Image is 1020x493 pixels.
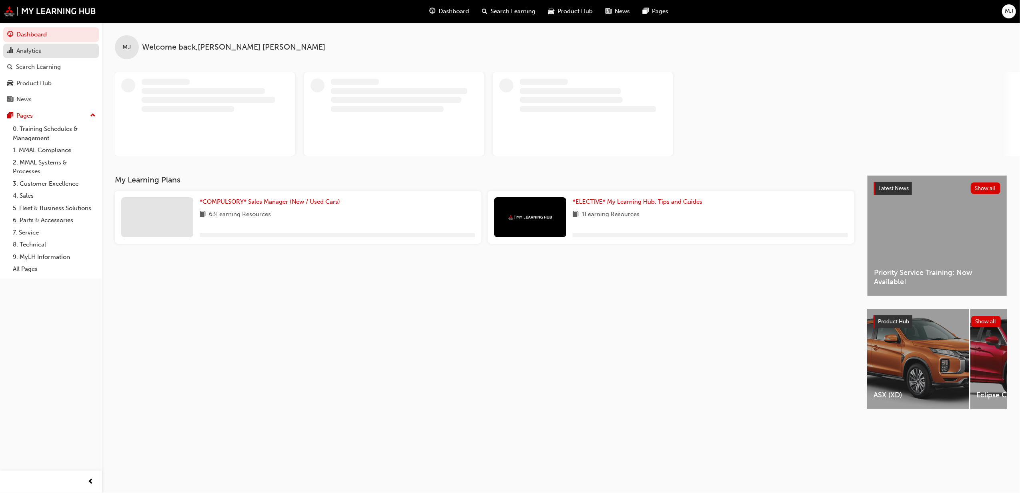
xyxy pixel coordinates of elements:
[573,198,702,205] span: *ELECTIVE* My Learning Hub: Tips and Guides
[582,210,639,220] span: 1 Learning Resources
[606,6,612,16] span: news-icon
[7,80,13,87] span: car-icon
[874,182,1000,195] a: Latest NewsShow all
[7,64,13,71] span: search-icon
[142,43,325,52] span: Welcome back , [PERSON_NAME] [PERSON_NAME]
[10,144,99,156] a: 1. MMAL Compliance
[7,48,13,55] span: chart-icon
[491,7,536,16] span: Search Learning
[16,111,33,120] div: Pages
[16,62,61,72] div: Search Learning
[637,3,675,20] a: pages-iconPages
[482,6,488,16] span: search-icon
[16,46,41,56] div: Analytics
[573,197,705,206] a: *ELECTIVE* My Learning Hub: Tips and Guides
[3,108,99,123] button: Pages
[3,44,99,58] a: Analytics
[3,76,99,91] a: Product Hub
[878,318,909,325] span: Product Hub
[652,7,669,16] span: Pages
[90,110,96,121] span: up-icon
[542,3,599,20] a: car-iconProduct Hub
[10,251,99,263] a: 9. MyLH Information
[615,7,630,16] span: News
[573,210,579,220] span: book-icon
[867,309,969,409] a: ASX (XD)
[209,210,271,220] span: 63 Learning Resources
[476,3,542,20] a: search-iconSearch Learning
[10,202,99,214] a: 5. Fleet & Business Solutions
[1005,7,1013,16] span: MJ
[16,95,32,104] div: News
[558,7,593,16] span: Product Hub
[88,477,94,487] span: prev-icon
[4,6,96,16] img: mmal
[878,185,909,192] span: Latest News
[200,210,206,220] span: book-icon
[3,27,99,42] a: Dashboard
[971,316,1001,327] button: Show all
[3,60,99,74] a: Search Learning
[3,26,99,108] button: DashboardAnalyticsSearch LearningProduct HubNews
[200,197,343,206] a: *COMPULSORY* Sales Manager (New / Used Cars)
[123,43,131,52] span: MJ
[10,178,99,190] a: 3. Customer Excellence
[874,315,1001,328] a: Product HubShow all
[200,198,340,205] span: *COMPULSORY* Sales Manager (New / Used Cars)
[10,238,99,251] a: 8. Technical
[971,182,1001,194] button: Show all
[643,6,649,16] span: pages-icon
[430,6,436,16] span: guage-icon
[10,263,99,275] a: All Pages
[7,112,13,120] span: pages-icon
[10,226,99,239] a: 7. Service
[10,156,99,178] a: 2. MMAL Systems & Processes
[7,31,13,38] span: guage-icon
[867,175,1007,296] a: Latest NewsShow allPriority Service Training: Now Available!
[549,6,555,16] span: car-icon
[874,268,1000,286] span: Priority Service Training: Now Available!
[1002,4,1016,18] button: MJ
[439,7,469,16] span: Dashboard
[10,214,99,226] a: 6. Parts & Accessories
[10,123,99,144] a: 0. Training Schedules & Management
[599,3,637,20] a: news-iconNews
[508,215,552,220] img: mmal
[7,96,13,103] span: news-icon
[3,92,99,107] a: News
[874,391,963,400] span: ASX (XD)
[10,190,99,202] a: 4. Sales
[16,79,52,88] div: Product Hub
[115,175,854,184] h3: My Learning Plans
[423,3,476,20] a: guage-iconDashboard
